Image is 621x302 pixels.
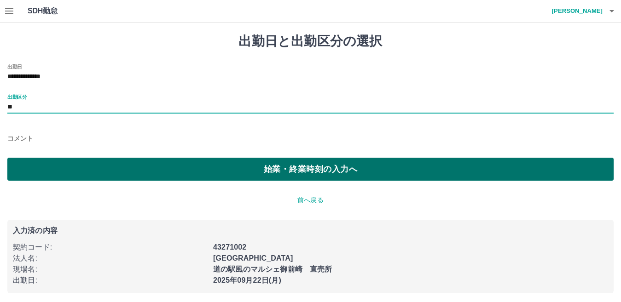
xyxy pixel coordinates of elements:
[13,253,208,264] p: 法人名 :
[213,254,293,262] b: [GEOGRAPHIC_DATA]
[7,195,614,205] p: 前へ戻る
[7,34,614,49] h1: 出勤日と出勤区分の選択
[13,227,608,234] p: 入力済の内容
[213,243,246,251] b: 43271002
[213,265,332,273] b: 道の駅風のマルシェ御前崎 直売所
[7,63,22,70] label: 出勤日
[13,242,208,253] p: 契約コード :
[7,158,614,181] button: 始業・終業時刻の入力へ
[213,276,281,284] b: 2025年09月22日(月)
[13,264,208,275] p: 現場名 :
[13,275,208,286] p: 出勤日 :
[7,93,27,100] label: 出勤区分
